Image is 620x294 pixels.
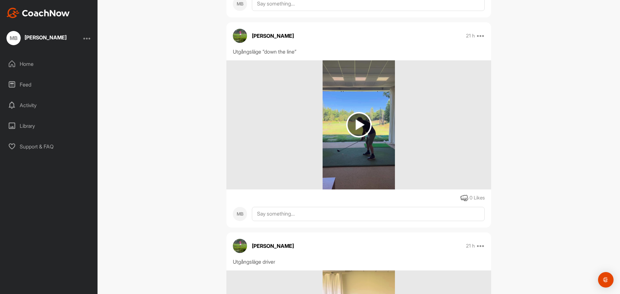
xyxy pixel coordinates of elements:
div: Support & FAQ [4,138,95,155]
img: CoachNow [6,8,70,18]
p: [PERSON_NAME] [252,242,294,250]
img: play [346,112,372,137]
p: 21 h [466,243,475,249]
div: MB [233,207,247,221]
div: Activity [4,97,95,113]
img: media [323,60,395,189]
div: Utgångsläge driver [233,258,485,266]
img: avatar [233,239,247,253]
div: 0 Likes [470,194,485,202]
p: 21 h [466,33,475,39]
div: Utgångsläge ”down the line” [233,48,485,56]
div: Open Intercom Messenger [598,272,614,288]
div: Home [4,56,95,72]
p: [PERSON_NAME] [252,32,294,40]
img: avatar [233,29,247,43]
div: [PERSON_NAME] [25,35,67,40]
div: MB [6,31,21,45]
div: Feed [4,76,95,93]
div: Library [4,118,95,134]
